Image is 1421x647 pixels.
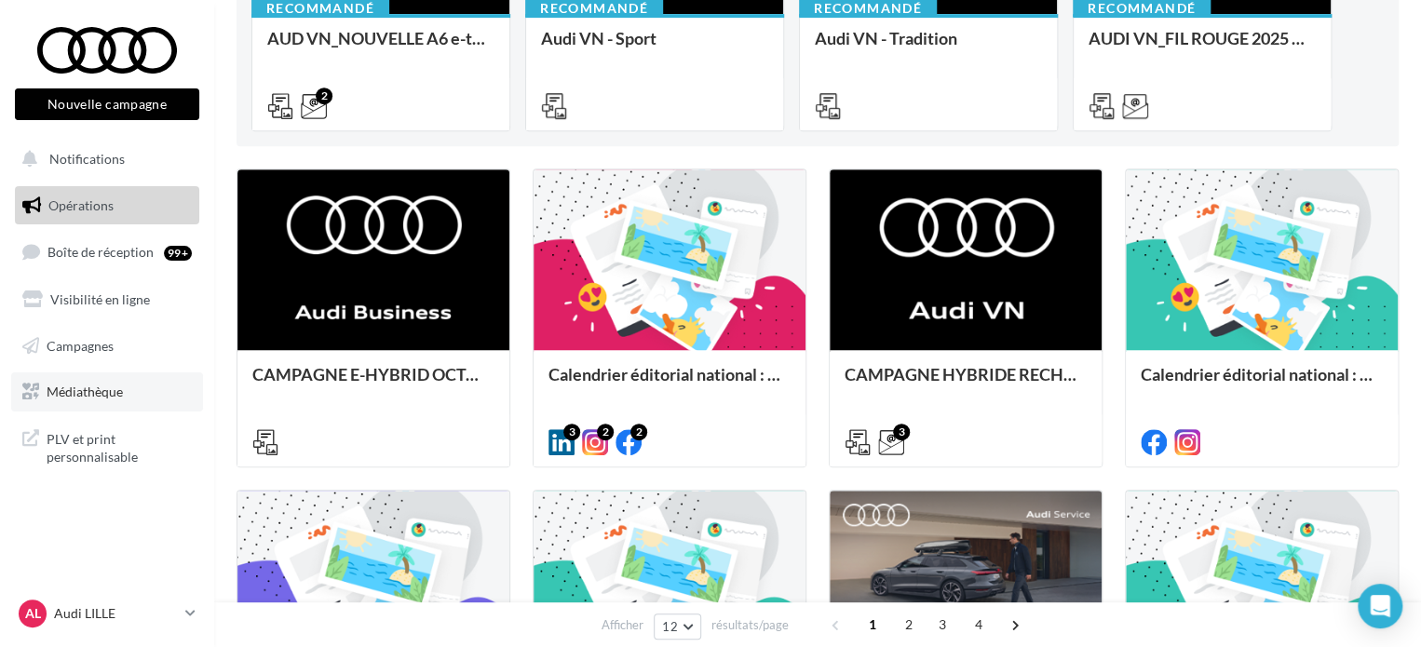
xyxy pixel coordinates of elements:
div: 2 [316,88,332,104]
span: PLV et print personnalisable [47,426,192,466]
span: Opérations [48,197,114,213]
div: CAMPAGNE HYBRIDE RECHARGEABLE [845,365,1087,402]
a: PLV et print personnalisable [11,419,203,474]
div: AUDI VN_FIL ROUGE 2025 - A1, Q2, Q3, Q5 et Q4 e-tron [1089,29,1316,66]
span: Campagnes [47,337,114,353]
p: Audi LILLE [54,604,178,623]
div: Calendrier éditorial national : semaine du 22.09 au 28.09 [548,365,791,402]
span: Afficher [602,616,643,634]
div: Audi VN - Tradition [815,29,1042,66]
div: 99+ [164,246,192,261]
div: 3 [563,424,580,440]
span: Médiathèque [47,384,123,399]
a: Boîte de réception99+ [11,232,203,272]
div: Calendrier éditorial national : semaine du 15.09 au 21.09 [1141,365,1383,402]
span: 2 [894,610,924,640]
a: AL Audi LILLE [15,596,199,631]
a: Visibilité en ligne [11,280,203,319]
button: Nouvelle campagne [15,88,199,120]
a: Opérations [11,186,203,225]
button: Notifications [11,140,196,179]
span: Notifications [49,151,125,167]
span: Visibilité en ligne [50,291,150,307]
span: résultats/page [711,616,789,634]
div: 2 [597,424,614,440]
div: Audi VN - Sport [541,29,768,66]
div: 2 [630,424,647,440]
button: 12 [654,613,701,640]
span: Boîte de réception [47,244,154,260]
a: Campagnes [11,327,203,366]
span: 4 [964,610,994,640]
div: Open Intercom Messenger [1358,584,1402,628]
div: 3 [893,424,910,440]
span: 1 [858,610,887,640]
span: 3 [927,610,957,640]
span: 12 [662,619,678,634]
span: AL [25,604,41,623]
div: AUD VN_NOUVELLE A6 e-tron [267,29,494,66]
a: Médiathèque [11,372,203,411]
div: CAMPAGNE E-HYBRID OCTOBRE B2B [252,365,494,402]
